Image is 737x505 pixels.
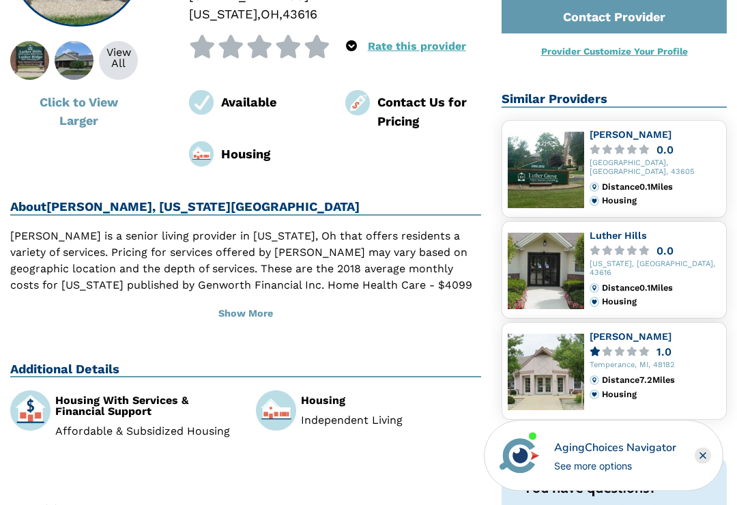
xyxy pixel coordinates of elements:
[221,93,325,112] div: Available
[590,246,721,257] a: 0.0
[695,448,711,464] div: Close
[541,46,688,57] a: Provider Customize Your Profile
[502,1,727,34] a: Contact Provider
[590,231,647,242] a: Luther Hills
[590,284,599,293] img: distance.svg
[602,298,721,307] div: Housing
[283,5,317,24] div: 43616
[590,160,721,177] div: [GEOGRAPHIC_DATA], [GEOGRAPHIC_DATA], 43605
[602,197,721,206] div: Housing
[10,362,481,379] h2: Additional Details
[189,8,257,22] span: [US_STATE]
[55,427,235,437] li: Affordable & Subsidized Housing
[301,416,481,427] li: Independent Living
[279,8,283,22] span: ,
[590,197,599,206] img: primary.svg
[602,376,721,386] div: Distance 7.2 Miles
[590,362,721,371] div: Temperance, MI, 48182
[590,183,599,192] img: distance.svg
[590,261,721,278] div: [US_STATE], [GEOGRAPHIC_DATA], 43616
[10,300,481,330] button: Show More
[602,390,721,400] div: Housing
[656,246,674,257] div: 0.0
[590,298,599,307] img: primary.svg
[301,396,481,407] div: Housing
[602,183,721,192] div: Distance 0.1 Miles
[590,332,671,343] a: [PERSON_NAME]
[257,8,261,22] span: ,
[590,145,721,156] a: 0.0
[261,8,279,22] span: OH
[496,433,543,479] img: avatar
[602,284,721,293] div: Distance 0.1 Miles
[40,42,109,81] img: About Luther Ridge, Oregon OH
[590,376,599,386] img: distance.svg
[99,48,138,70] div: View All
[554,459,676,473] div: See more options
[377,93,481,131] div: Contact Us for Pricing
[10,86,147,138] button: Click to View Larger
[656,145,674,156] div: 0.0
[346,35,357,59] div: Popover trigger
[656,347,671,358] div: 1.0
[554,439,676,456] div: AgingChoices Navigator
[10,229,481,327] p: [PERSON_NAME] is a senior living provider in [US_STATE], Oh that offers residents a variety of se...
[221,145,325,164] div: Housing
[590,347,721,358] a: 1.0
[590,130,671,141] a: [PERSON_NAME]
[590,390,599,400] img: primary.svg
[368,40,466,53] a: Rate this provider
[502,92,727,109] h2: Similar Providers
[10,200,481,216] h2: About [PERSON_NAME], [US_STATE][GEOGRAPHIC_DATA]
[55,396,235,418] div: Housing With Services & Financial Support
